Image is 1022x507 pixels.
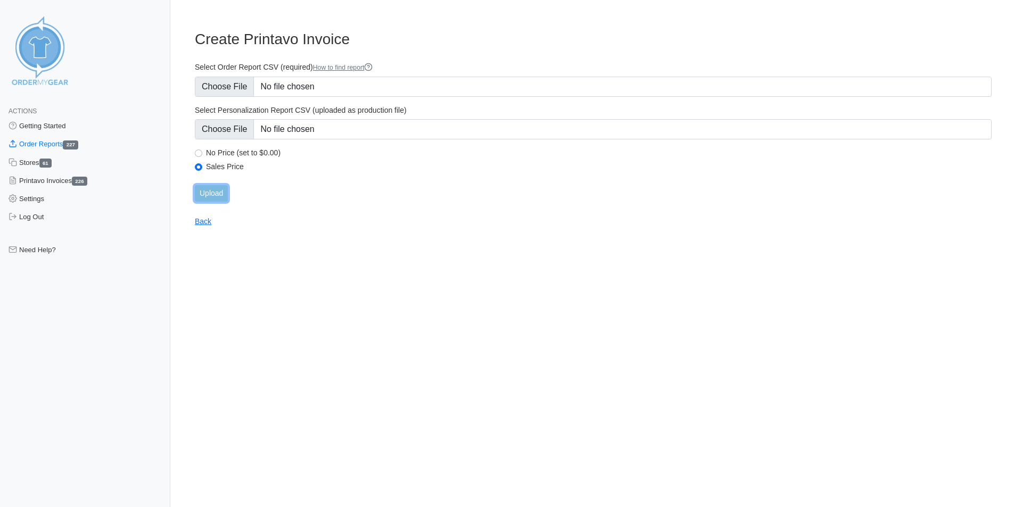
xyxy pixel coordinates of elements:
label: Sales Price [206,162,992,171]
span: 227 [63,140,78,149]
span: Actions [9,107,37,115]
label: No Price (set to $0.00) [206,148,992,157]
a: How to find report [313,64,373,71]
label: Select Order Report CSV (required) [195,62,992,72]
input: Upload [195,185,228,202]
a: Back [195,217,211,226]
span: 226 [72,177,87,186]
span: 61 [39,159,52,168]
h3: Create Printavo Invoice [195,30,992,48]
label: Select Personalization Report CSV (uploaded as production file) [195,105,992,115]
